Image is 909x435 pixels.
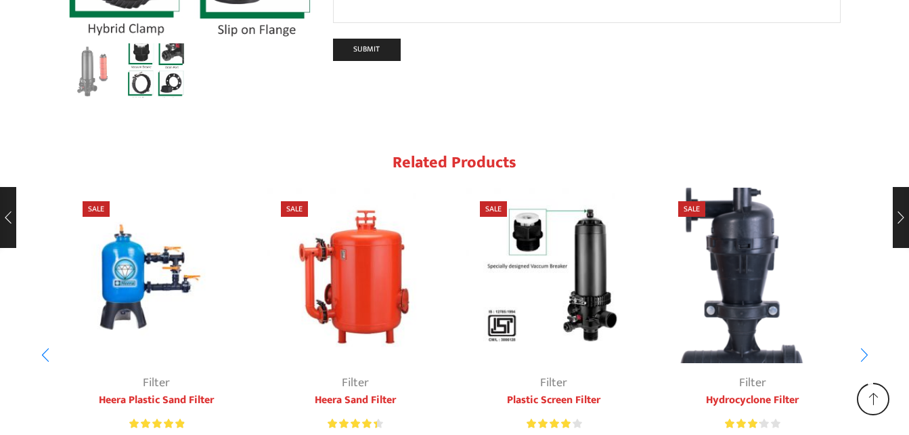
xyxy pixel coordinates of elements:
[128,41,184,98] a: 11
[678,201,705,217] span: Sale
[66,43,122,100] a: Untitled-1
[129,417,184,431] div: Rated 5.00 out of 5
[480,201,507,217] span: Sale
[66,43,122,98] li: 1 / 2
[527,417,581,431] div: Rated 4.00 out of 5
[739,373,766,393] a: Filter
[69,188,245,364] img: Heera Plastic Sand Filter
[143,373,170,393] a: Filter
[267,392,443,409] a: Heera Sand Filter
[129,417,184,431] span: Rated out of 5
[540,373,567,393] a: Filter
[328,417,382,431] div: Rated 4.50 out of 5
[527,417,571,431] span: Rated out of 5
[665,188,841,364] img: Hydrocyclone Filter
[128,43,184,98] li: 2 / 2
[466,188,642,364] img: Plastic Screen Filter
[267,188,443,364] img: Heera Sand Filter
[69,392,245,409] a: Heera Plastic Sand Filter
[281,201,308,217] span: Sale
[328,417,377,431] span: Rated out of 5
[725,417,760,431] span: Rated out of 5
[466,392,642,409] a: Plastic Screen Filter
[333,39,401,61] input: Submit
[665,392,841,409] a: Hydrocyclone Filter
[393,149,516,176] span: Related products
[83,201,110,217] span: Sale
[847,338,881,372] div: Next slide
[342,373,369,393] a: Filter
[725,417,780,431] div: Rated 3.20 out of 5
